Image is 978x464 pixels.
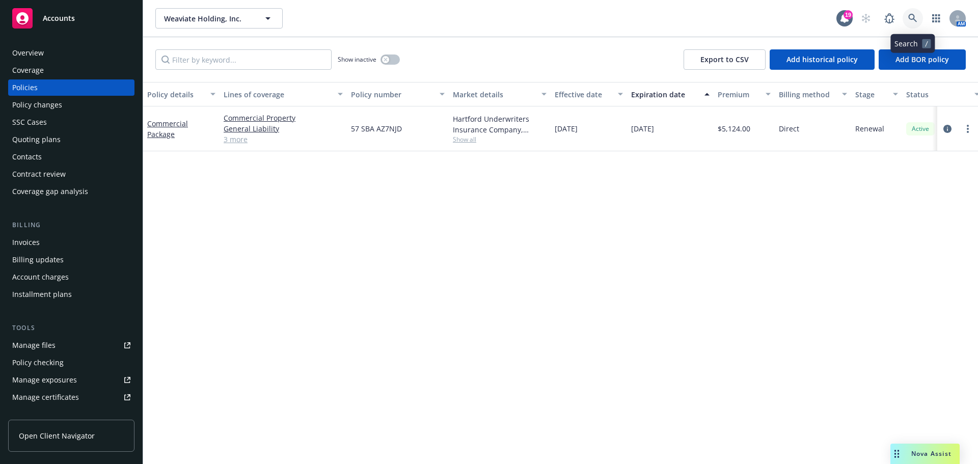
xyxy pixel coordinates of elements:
[911,449,952,458] span: Nova Assist
[910,124,931,133] span: Active
[8,220,134,230] div: Billing
[779,123,799,134] span: Direct
[926,8,946,29] a: Switch app
[551,82,627,106] button: Effective date
[453,135,547,144] span: Show all
[8,114,134,130] a: SSC Cases
[879,49,966,70] button: Add BOR policy
[8,406,134,423] a: Manage claims
[12,252,64,268] div: Billing updates
[12,114,47,130] div: SSC Cases
[855,123,884,134] span: Renewal
[631,89,698,100] div: Expiration date
[347,82,449,106] button: Policy number
[627,82,714,106] button: Expiration date
[8,286,134,303] a: Installment plans
[449,82,551,106] button: Market details
[351,89,433,100] div: Policy number
[12,62,44,78] div: Coverage
[155,8,283,29] button: Weaviate Holding, Inc.
[12,79,38,96] div: Policies
[8,45,134,61] a: Overview
[8,4,134,33] a: Accounts
[155,49,332,70] input: Filter by keyword...
[8,131,134,148] a: Quoting plans
[844,10,853,19] div: 19
[12,269,69,285] div: Account charges
[903,8,923,29] a: Search
[12,166,66,182] div: Contract review
[8,166,134,182] a: Contract review
[8,79,134,96] a: Policies
[631,123,654,134] span: [DATE]
[12,286,72,303] div: Installment plans
[890,444,960,464] button: Nova Assist
[12,406,64,423] div: Manage claims
[8,337,134,353] a: Manage files
[8,269,134,285] a: Account charges
[12,149,42,165] div: Contacts
[718,123,750,134] span: $5,124.00
[775,82,851,106] button: Billing method
[8,183,134,200] a: Coverage gap analysis
[855,89,887,100] div: Stage
[856,8,876,29] a: Start snowing
[555,123,578,134] span: [DATE]
[890,444,903,464] div: Drag to move
[12,354,64,371] div: Policy checking
[12,337,56,353] div: Manage files
[8,149,134,165] a: Contacts
[224,134,343,145] a: 3 more
[147,89,204,100] div: Policy details
[19,430,95,441] span: Open Client Navigator
[8,234,134,251] a: Invoices
[8,372,134,388] a: Manage exposures
[12,45,44,61] div: Overview
[906,89,968,100] div: Status
[8,252,134,268] a: Billing updates
[453,114,547,135] div: Hartford Underwriters Insurance Company, Hartford Insurance Group
[338,55,376,64] span: Show inactive
[8,97,134,113] a: Policy changes
[224,89,332,100] div: Lines of coverage
[962,123,974,135] a: more
[684,49,766,70] button: Export to CSV
[164,13,252,24] span: Weaviate Holding, Inc.
[147,119,188,139] a: Commercial Package
[8,354,134,371] a: Policy checking
[220,82,347,106] button: Lines of coverage
[8,323,134,333] div: Tools
[12,389,79,405] div: Manage certificates
[224,123,343,134] a: General Liability
[895,54,949,64] span: Add BOR policy
[143,82,220,106] button: Policy details
[12,97,62,113] div: Policy changes
[12,234,40,251] div: Invoices
[851,82,902,106] button: Stage
[8,389,134,405] a: Manage certificates
[941,123,954,135] a: circleInformation
[879,8,900,29] a: Report a Bug
[351,123,402,134] span: 57 SBA AZ7NJD
[224,113,343,123] a: Commercial Property
[8,62,134,78] a: Coverage
[453,89,535,100] div: Market details
[786,54,858,64] span: Add historical policy
[770,49,875,70] button: Add historical policy
[12,183,88,200] div: Coverage gap analysis
[700,54,749,64] span: Export to CSV
[12,372,77,388] div: Manage exposures
[12,131,61,148] div: Quoting plans
[714,82,775,106] button: Premium
[718,89,759,100] div: Premium
[779,89,836,100] div: Billing method
[43,14,75,22] span: Accounts
[555,89,612,100] div: Effective date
